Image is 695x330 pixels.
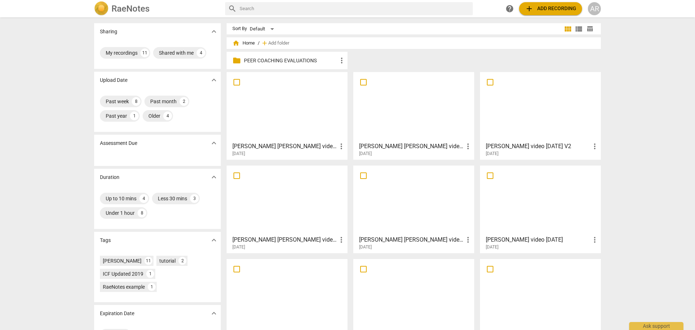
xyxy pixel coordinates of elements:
p: Duration [100,174,119,181]
a: [PERSON_NAME] video [DATE] V2[DATE] [483,75,598,156]
button: Tile view [563,24,573,34]
button: List view [573,24,584,34]
div: Ask support [629,322,683,330]
button: Show more [208,308,219,319]
span: Home [232,39,255,47]
span: help [505,4,514,13]
div: 3 [190,194,199,203]
button: Show more [208,235,219,246]
h3: CURRY DICHARRY video 08.06.25 [486,235,590,244]
a: [PERSON_NAME] [PERSON_NAME] video [DATE][DATE] [356,75,472,156]
button: Show more [208,26,219,37]
span: more_vert [337,142,346,151]
p: Sharing [100,28,117,35]
div: Under 1 hour [106,209,135,217]
a: Help [503,2,516,15]
a: [PERSON_NAME] [PERSON_NAME] video 07 31 25[DATE] [356,168,472,250]
span: Add folder [268,41,289,46]
div: Older [148,112,160,120]
button: AR [588,2,601,15]
div: Up to 10 mins [106,195,136,202]
span: more_vert [337,56,346,65]
span: more_vert [464,142,472,151]
p: Assessment Due [100,139,137,147]
span: [DATE] [232,244,245,250]
input: Search [240,3,470,14]
a: [PERSON_NAME] [PERSON_NAME] video [DATE][DATE] [229,75,345,156]
h2: RaeNotes [111,4,149,14]
span: [DATE] [359,244,372,250]
span: more_vert [590,235,599,244]
div: 2 [178,257,186,265]
div: 11 [144,257,152,265]
h3: CURRY CARUSO video 07 31 25 [359,235,464,244]
div: 1 [148,283,156,291]
p: Tags [100,237,111,244]
span: expand_more [210,236,218,245]
span: [DATE] [359,151,372,157]
span: search [228,4,237,13]
span: expand_more [210,139,218,147]
div: Past week [106,98,129,105]
div: tutorial [159,257,176,264]
span: more_vert [337,235,346,244]
span: view_list [574,25,583,33]
span: more_vert [590,142,599,151]
div: Past year [106,112,127,120]
button: Show more [208,138,219,149]
span: add [261,39,268,47]
div: 11 [140,49,149,57]
h3: CURRY FARINELLA video 08.20.25 [232,142,337,151]
div: ICF Updated 2019 [103,270,143,277]
p: Upload Date [100,76,127,84]
span: more_vert [464,235,472,244]
span: table_chart [586,25,593,32]
div: [PERSON_NAME] [103,257,142,264]
h3: CURRY CARUSO video 08.18.25 v2 [232,235,337,244]
span: home [232,39,240,47]
div: Past month [150,98,177,105]
p: Expiration Date [100,310,134,317]
button: Show more [208,75,219,85]
span: view_module [564,25,572,33]
div: 2 [180,97,188,106]
h3: CURRY FARINELLA video 08.05.25 [359,142,464,151]
span: / [258,41,260,46]
span: expand_more [210,309,218,318]
span: Add recording [525,4,576,13]
a: LogoRaeNotes [94,1,219,16]
span: [DATE] [486,151,498,157]
button: Upload [519,2,582,15]
img: Logo [94,1,109,16]
a: [PERSON_NAME] video [DATE][DATE] [483,168,598,250]
div: 1 [146,270,154,278]
span: folder [232,56,241,65]
div: Sort By [232,26,247,32]
div: 4 [197,49,205,57]
span: expand_more [210,76,218,84]
div: 8 [138,209,146,217]
div: RaeNotes example [103,283,145,291]
div: 4 [163,112,172,120]
div: 8 [132,97,140,106]
div: Default [250,23,277,35]
span: expand_more [210,173,218,181]
span: expand_more [210,27,218,36]
p: PEER COACHING EVALUATIONS [244,57,337,64]
span: add [525,4,534,13]
span: [DATE] [232,151,245,157]
div: Shared with me [159,49,194,57]
a: [PERSON_NAME] [PERSON_NAME] video [DATE] v2[DATE] [229,168,345,250]
div: My recordings [106,49,138,57]
div: 4 [139,194,148,203]
button: Show more [208,172,219,183]
button: Table view [584,24,595,34]
h3: CURRY CORBAN video 08.29.25 V2 [486,142,590,151]
div: Less 30 mins [158,195,187,202]
div: 1 [130,112,139,120]
span: [DATE] [486,244,498,250]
